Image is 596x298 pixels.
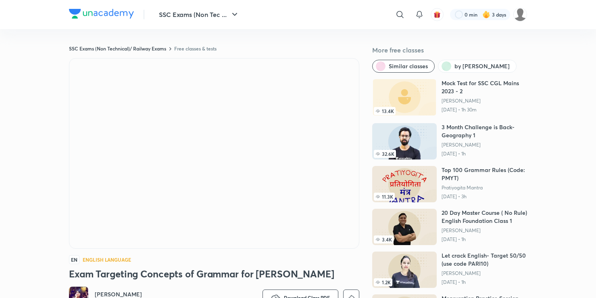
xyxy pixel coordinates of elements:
h5: More free classes [372,45,527,55]
h6: 3 Month Challenge is Back- Geography 1 [442,123,527,139]
span: 1.2K [374,278,392,286]
a: Free classes & tests [174,45,217,52]
span: 11.3K [374,193,395,201]
p: [DATE] • 1h [442,279,527,285]
p: [DATE] • 3h [442,193,527,200]
button: SSC Exams (Non Tec ... [154,6,244,23]
span: Similar classes [389,62,428,70]
img: avatar [433,11,441,18]
a: [PERSON_NAME] [442,98,527,104]
a: [PERSON_NAME] [442,270,527,277]
span: 32.6K [374,150,396,158]
a: [PERSON_NAME] [442,142,527,148]
a: [PERSON_NAME] [442,227,527,234]
img: Company Logo [69,9,134,19]
img: Shane Watson [513,8,527,21]
span: 13.4K [374,107,396,115]
h3: Exam Targeting Concepts of Grammar for [PERSON_NAME] [69,267,359,280]
p: [DATE] • 1h [442,151,527,157]
button: Similar classes [372,60,435,73]
span: by Barkha Agrawal [454,62,510,70]
img: streak [482,10,490,19]
h6: Mock Test for SSC CGL Mains 2023 - 2 [442,79,527,95]
h6: 20 Day Master Course ( No Rule) English Foundation Class 1 [442,209,527,225]
p: [DATE] • 1h 30m [442,107,527,113]
button: avatar [431,8,444,21]
a: Pratiyogita Mantra [442,185,527,191]
button: by Barkha Agrawal [438,60,517,73]
a: Company Logo [69,9,134,21]
span: 3.4K [374,235,394,243]
a: SSC Exams (Non Technical)/ Railway Exams [69,45,166,52]
span: EN [69,255,79,264]
p: [DATE] • 1h [442,236,527,243]
h6: Top 100 Grammar Rules (Code: PMYT) [442,166,527,182]
h6: Let crack English- Target 50/50 (use code PARI10) [442,252,527,268]
h4: English Language [83,257,131,262]
iframe: Class [69,59,359,248]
